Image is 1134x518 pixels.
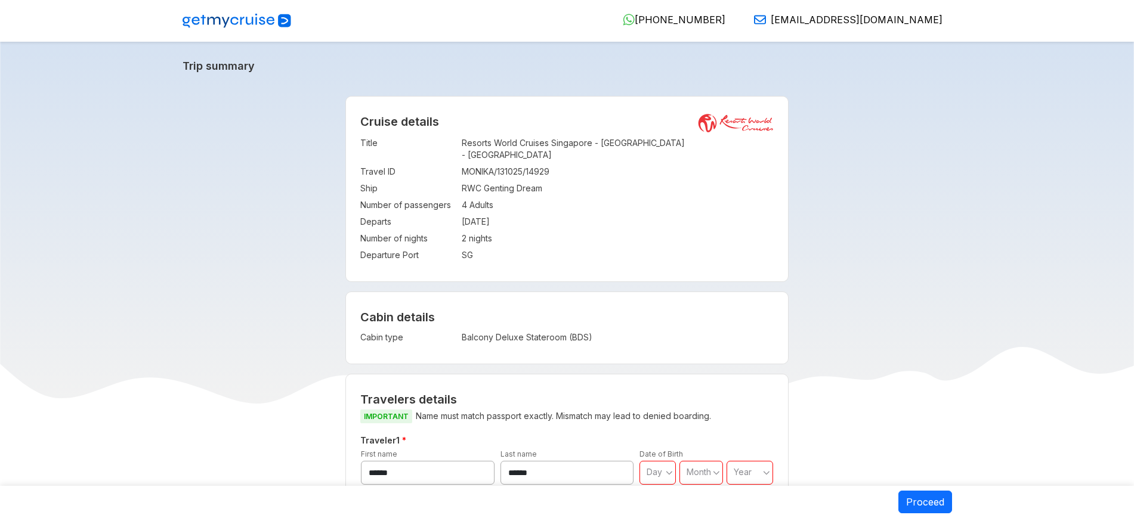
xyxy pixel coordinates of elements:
[462,163,774,180] td: MONIKA/131025/14929
[360,247,456,263] td: Departure Port
[462,213,774,230] td: [DATE]
[456,230,462,247] td: :
[462,197,774,213] td: 4 Adults
[635,14,725,26] span: [PHONE_NUMBER]
[360,329,456,346] td: Cabin type
[713,467,720,479] svg: angle down
[613,14,725,26] a: [PHONE_NUMBER]
[763,467,770,479] svg: angle down
[360,197,456,213] td: Number of passengers
[456,213,462,230] td: :
[754,14,766,26] img: Email
[647,467,662,477] span: Day
[361,449,397,458] label: First name
[360,114,774,129] h2: Cruise details
[360,392,774,407] h2: Travelers details
[456,180,462,197] td: :
[462,230,774,247] td: 2 nights
[462,135,774,163] td: Resorts World Cruises Singapore - [GEOGRAPHIC_DATA] - [GEOGRAPHIC_DATA]
[462,247,774,263] td: SG
[500,449,537,458] label: Last name
[456,135,462,163] td: :
[456,197,462,213] td: :
[358,433,776,448] h5: Traveler 1
[898,491,952,513] button: Proceed
[623,14,635,26] img: WhatsApp
[456,329,462,346] td: :
[360,180,456,197] td: Ship
[687,467,711,477] span: Month
[360,310,774,324] h4: Cabin details
[462,180,774,197] td: RWC Genting Dream
[666,467,673,479] svg: angle down
[360,163,456,180] td: Travel ID
[456,247,462,263] td: :
[456,163,462,180] td: :
[744,14,943,26] a: [EMAIL_ADDRESS][DOMAIN_NAME]
[462,329,681,346] td: Balcony Deluxe Stateroom (BDS)
[360,409,774,424] p: Name must match passport exactly. Mismatch may lead to denied boarding.
[360,230,456,247] td: Number of nights
[639,449,683,458] label: Date of Birth
[360,135,456,163] td: Title
[183,60,952,72] a: Trip summary
[771,14,943,26] span: [EMAIL_ADDRESS][DOMAIN_NAME]
[360,213,456,230] td: Departs
[734,467,752,477] span: Year
[360,410,412,423] span: IMPORTANT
